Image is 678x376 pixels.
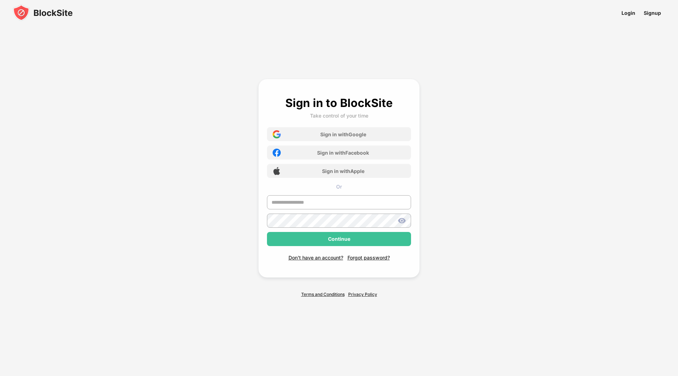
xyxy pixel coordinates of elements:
div: Continue [328,236,350,242]
div: Sign in with Facebook [317,150,369,156]
div: Sign in to BlockSite [285,96,393,110]
img: blocksite-icon-black.svg [13,4,73,21]
div: Take control of your time [310,113,368,119]
div: Don't have an account? [289,255,343,261]
img: apple-icon.png [273,167,281,175]
a: Terms and Conditions [301,292,345,297]
div: Forgot password? [347,255,390,261]
a: Signup [640,5,665,21]
a: Login [617,5,640,21]
a: Privacy Policy [348,292,377,297]
img: show-password.svg [398,216,406,225]
img: google-icon.png [273,130,281,138]
div: Or [267,184,411,190]
img: facebook-icon.png [273,149,281,157]
div: Sign in with Google [320,131,366,137]
div: Sign in with Apple [322,168,364,174]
